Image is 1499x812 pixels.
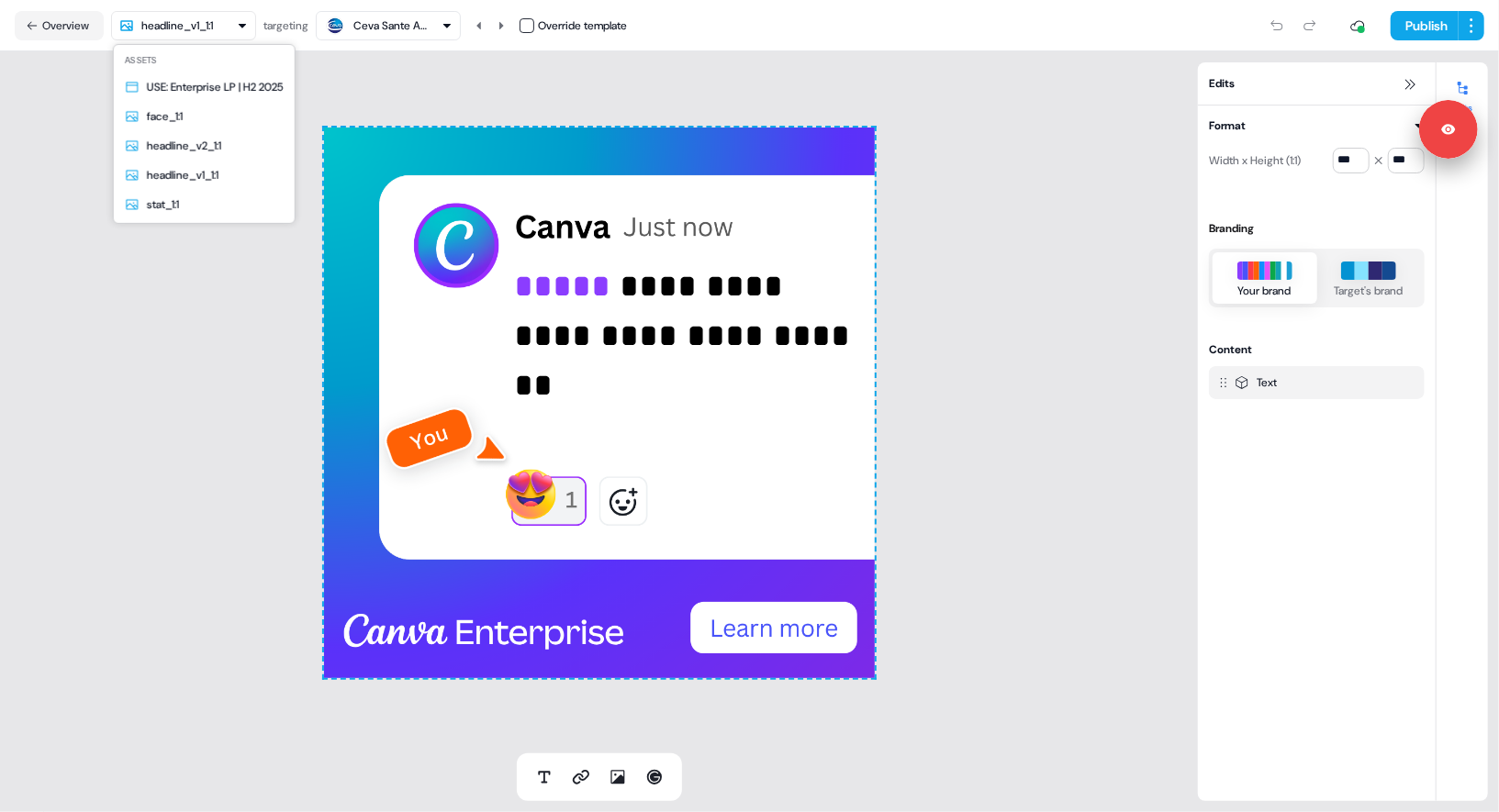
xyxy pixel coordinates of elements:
[147,137,221,155] div: headline_v2_1:1
[147,107,183,126] div: face_1:1
[117,49,291,72] div: Assets
[147,166,218,184] div: headline_v1_1:1
[147,78,284,96] div: USE: Enterprise LP | H2 2025
[147,195,179,214] div: stat_1:1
